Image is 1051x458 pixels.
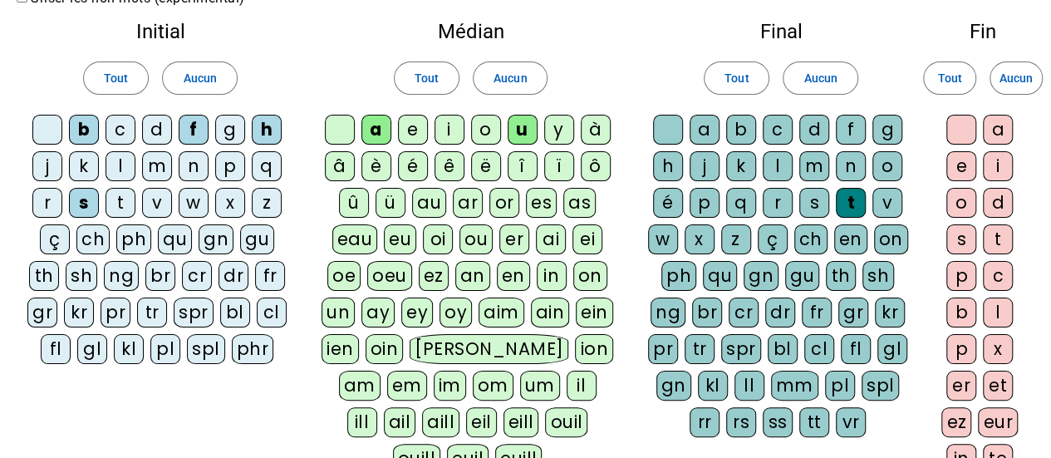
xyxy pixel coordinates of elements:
div: g [215,115,245,145]
div: fr [802,298,832,327]
div: a [690,115,719,145]
div: in [537,261,567,291]
button: Aucun [990,62,1043,95]
div: e [946,151,976,181]
div: gl [77,334,107,364]
div: n [179,151,209,181]
div: u [508,115,538,145]
div: d [142,115,172,145]
div: ez [419,261,449,291]
div: j [32,151,62,181]
div: bl [768,334,798,364]
div: q [726,188,756,218]
div: om [473,371,513,401]
div: cr [729,298,759,327]
div: ain [531,298,570,327]
div: bl [220,298,250,327]
div: fr [255,261,285,291]
div: a [983,115,1013,145]
span: Tout [937,68,961,88]
button: Tout [923,62,976,95]
div: or [489,188,519,218]
div: ouil [545,407,587,437]
div: gu [785,261,819,291]
div: à [581,115,611,145]
div: s [69,188,99,218]
div: o [872,151,902,181]
div: x [983,334,1013,364]
div: p [946,261,976,291]
div: c [763,115,793,145]
div: il [567,371,597,401]
div: p [946,334,976,364]
div: tr [137,298,167,327]
div: ch [76,224,110,254]
div: gr [27,298,57,327]
div: s [946,224,976,254]
div: eur [978,407,1018,437]
div: spr [174,298,214,327]
button: Tout [83,62,149,95]
div: dr [219,261,248,291]
div: p [215,151,245,181]
div: ss [763,407,793,437]
div: i [983,151,1013,181]
div: ë [471,151,501,181]
div: th [826,261,856,291]
div: n [836,151,866,181]
div: on [573,261,607,291]
div: e [398,115,428,145]
div: o [946,188,976,218]
div: z [721,224,751,254]
div: oin [366,334,404,364]
div: eil [466,407,497,437]
button: Tout [704,62,769,95]
div: un [322,298,355,327]
div: pl [825,371,855,401]
div: b [69,115,99,145]
div: k [726,151,756,181]
div: gn [744,261,778,291]
div: kl [698,371,728,401]
div: rr [690,407,719,437]
div: gn [199,224,233,254]
div: eill [503,407,539,437]
div: [PERSON_NAME] [410,334,568,364]
div: oi [423,224,453,254]
div: d [799,115,829,145]
div: en [834,224,867,254]
div: pr [101,298,130,327]
div: as [563,188,596,218]
div: d [983,188,1013,218]
div: f [836,115,866,145]
div: w [648,224,678,254]
div: pr [648,334,678,364]
div: w [179,188,209,218]
div: ng [651,298,685,327]
div: c [106,115,135,145]
div: ï [544,151,574,181]
div: ein [576,298,613,327]
div: a [361,115,391,145]
div: kr [64,298,94,327]
div: g [872,115,902,145]
div: sh [862,261,894,291]
div: gl [877,334,907,364]
div: fl [41,334,71,364]
button: Aucun [783,62,857,95]
div: x [685,224,715,254]
div: r [763,188,793,218]
div: ill [347,407,377,437]
span: Aucun [494,68,527,88]
h2: Fin [941,22,1024,42]
div: ou [459,224,493,254]
span: Tout [724,68,749,88]
div: cr [182,261,212,291]
div: k [69,151,99,181]
div: spl [187,334,225,364]
div: t [106,188,135,218]
div: cl [257,298,287,327]
div: tr [685,334,715,364]
span: Tout [104,68,128,88]
div: é [653,188,683,218]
